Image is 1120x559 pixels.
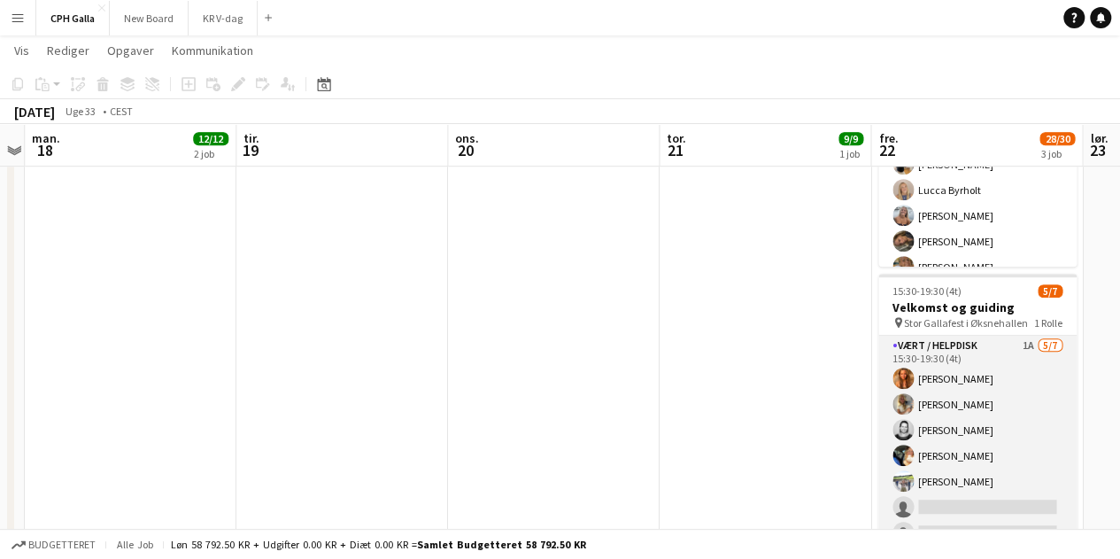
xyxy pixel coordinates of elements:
button: Budgetteret [9,535,98,555]
span: lør. [1090,130,1108,146]
span: 22 [876,140,898,160]
a: Opgaver [100,39,161,62]
span: 9/9 [838,132,863,145]
span: Opgaver [107,43,154,58]
span: 20 [452,140,479,160]
div: 3 job [1040,147,1074,160]
span: man. [32,130,60,146]
span: ons. [455,130,479,146]
div: [DATE] [14,103,55,120]
button: New Board [110,1,189,35]
span: Stor Gallafest i Øksnehallen [904,316,1028,330]
a: Vis [7,39,36,62]
span: 18 [29,140,60,160]
button: CPH Galla [36,1,110,35]
app-card-role: Vært / Helpdisk1A5/715:30-19:30 (4t)[PERSON_NAME][PERSON_NAME][PERSON_NAME][PERSON_NAME][PERSON_N... [878,336,1077,550]
span: tir. [243,130,259,146]
span: Vis [14,43,29,58]
span: fre. [878,130,898,146]
span: 28/30 [1039,132,1075,145]
span: 21 [664,140,686,160]
span: Alle job [113,538,156,551]
span: 23 [1087,140,1108,160]
div: 1 job [839,147,862,160]
a: Rediger [40,39,97,62]
div: CEST [110,105,133,118]
div: Løn 58 792.50 KR + Udgifter 0.00 KR + Diæt 0.00 KR = [171,538,586,551]
span: 5/7 [1038,284,1062,298]
span: Budgetteret [28,539,96,551]
span: 1 Rolle [1034,316,1062,330]
span: Uge 33 [58,105,103,118]
h3: Velkomst og guiding [878,299,1077,315]
a: Kommunikation [165,39,260,62]
span: 12/12 [193,132,228,145]
span: Rediger [47,43,89,58]
span: 15:30-19:30 (4t) [892,284,962,298]
span: 19 [241,140,259,160]
span: tor. [667,130,686,146]
app-job-card: 15:30-19:30 (4t)5/7Velkomst og guiding Stor Gallafest i Øksnehallen1 RolleVært / Helpdisk1A5/715:... [878,274,1077,536]
button: KR V-dag [189,1,258,35]
span: Kommunikation [172,43,253,58]
span: Samlet budgetteret 58 792.50 KR [417,538,586,551]
div: 2 job [194,147,228,160]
